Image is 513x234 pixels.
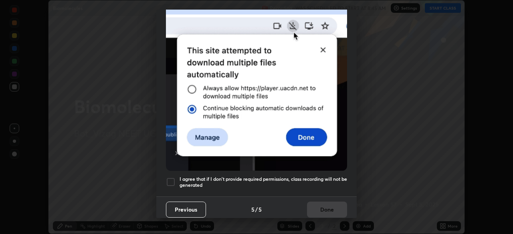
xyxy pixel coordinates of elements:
[259,205,262,214] h4: 5
[255,205,258,214] h4: /
[180,176,347,188] h5: I agree that if I don't provide required permissions, class recording will not be generated
[166,202,206,218] button: Previous
[251,205,254,214] h4: 5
